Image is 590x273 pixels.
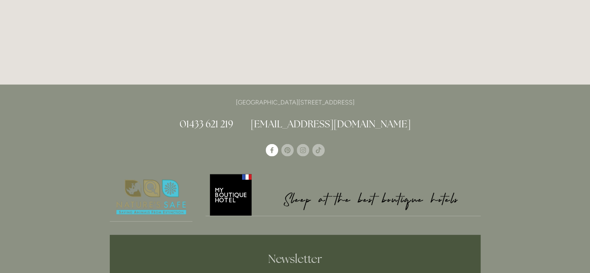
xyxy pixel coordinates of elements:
a: TikTok [312,144,325,156]
a: Losehill House Hotel & Spa [266,144,278,156]
p: [GEOGRAPHIC_DATA][STREET_ADDRESS] [110,97,481,108]
a: 01433 621 219 [180,118,233,130]
img: My Boutique Hotel - Logo [206,173,481,216]
a: Pinterest [281,144,294,156]
h2: Newsletter [152,252,438,266]
img: Nature's Safe - Logo [110,173,193,222]
a: Instagram [297,144,309,156]
a: [EMAIL_ADDRESS][DOMAIN_NAME] [251,118,411,130]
